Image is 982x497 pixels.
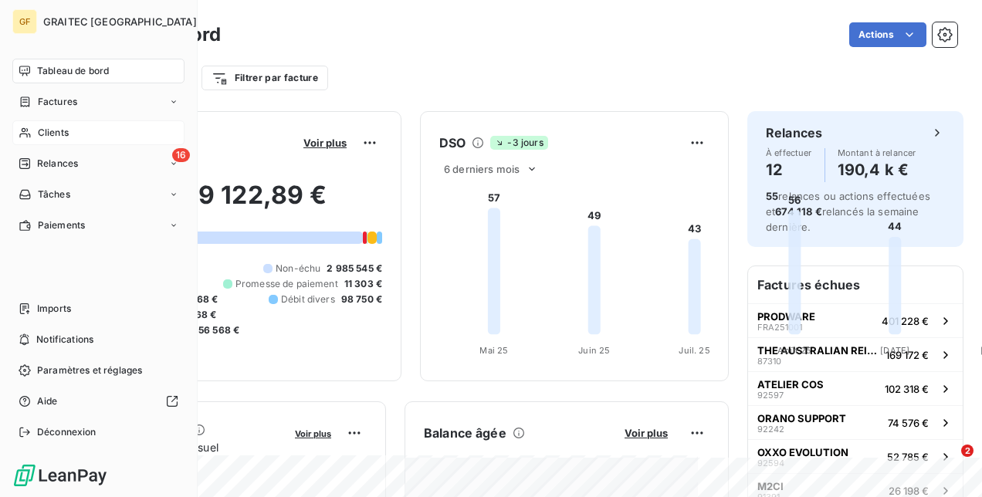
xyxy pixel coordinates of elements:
[276,262,320,276] span: Non-échu
[43,15,197,28] span: GRAITEC [GEOGRAPHIC_DATA]
[194,323,239,337] span: -56 568 €
[295,428,331,439] span: Voir plus
[961,445,974,457] span: 2
[38,218,85,232] span: Paiements
[578,345,610,356] tspan: Juin 25
[766,123,822,142] h6: Relances
[37,425,97,439] span: Déconnexion
[327,262,382,276] span: 2 985 545 €
[341,292,382,306] span: 98 750 €
[757,412,846,424] span: ORANO SUPPORT
[887,451,929,463] span: 52 785 €
[303,137,347,149] span: Voir plus
[885,383,929,395] span: 102 318 €
[838,148,916,157] span: Montant à relancer
[37,302,71,316] span: Imports
[344,277,382,291] span: 11 303 €
[37,64,109,78] span: Tableau de bord
[766,148,812,157] span: À effectuer
[757,378,824,390] span: ATELIER COS
[172,148,190,162] span: 16
[37,394,58,408] span: Aide
[479,345,508,356] tspan: Mai 25
[748,405,963,439] button: ORANO SUPPORT9224274 576 €
[424,424,506,442] h6: Balance âgée
[439,134,466,152] h6: DSO
[888,417,929,429] span: 74 576 €
[930,445,967,482] iframe: Intercom live chat
[38,95,77,109] span: Factures
[38,188,70,201] span: Tâches
[37,157,78,171] span: Relances
[679,345,709,356] tspan: Juil. 25
[625,427,668,439] span: Voir plus
[766,157,812,182] h4: 12
[12,463,108,488] img: Logo LeanPay
[838,157,916,182] h4: 190,4 k €
[12,9,37,34] div: GF
[748,371,963,405] button: ATELIER COS92597102 318 €
[444,163,520,175] span: 6 derniers mois
[299,136,351,150] button: Voir plus
[36,333,93,347] span: Notifications
[12,389,185,414] a: Aide
[757,424,784,434] span: 92242
[620,426,672,440] button: Voir plus
[757,390,784,400] span: 92597
[777,345,811,356] tspan: Août 25
[490,136,547,150] span: -3 jours
[849,22,926,47] button: Actions
[748,439,963,473] button: OXXO EVOLUTION9259452 785 €
[201,66,328,90] button: Filtrer par facture
[281,292,335,306] span: Débit divers
[290,426,336,440] button: Voir plus
[757,446,848,458] span: OXXO EVOLUTION
[235,277,338,291] span: Promesse de paiement
[87,180,382,226] h2: 4 459 122,89 €
[37,363,142,377] span: Paramètres et réglages
[880,345,909,356] tspan: [DATE]
[38,126,69,140] span: Clients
